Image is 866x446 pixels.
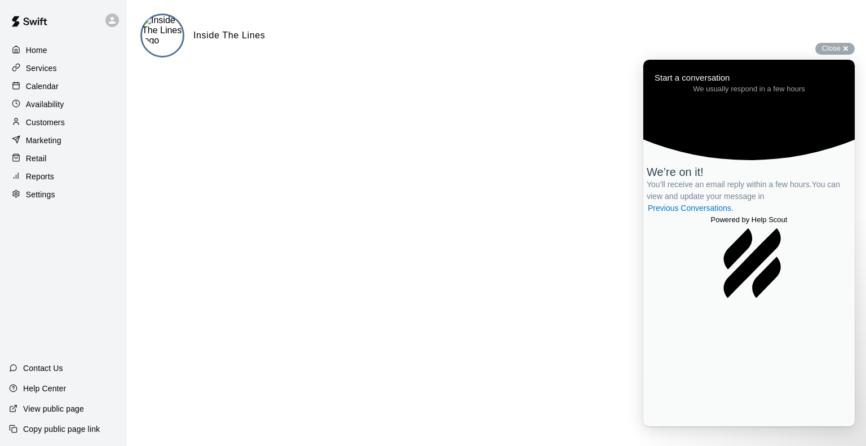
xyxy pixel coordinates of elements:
a: Settings [9,186,118,203]
a: Services [9,60,118,77]
h6: Inside The Lines [193,28,265,43]
span: Close [822,44,841,52]
p: Customers [26,117,65,128]
a: Calendar [9,78,118,95]
p: Settings [26,189,55,200]
p: Retail [26,153,47,164]
p: View public page [23,403,84,414]
a: Marketing [9,132,118,149]
p: Availability [26,99,64,110]
iframe: Help Scout Beacon - Live Chat, Contact Form, and Knowledge Base [643,60,855,426]
p: Calendar [26,81,59,92]
p: Reports [26,171,54,182]
p: Marketing [26,135,61,146]
img: Inside The Lines logo [142,15,183,46]
a: Retail [9,150,118,167]
p: Services [26,63,57,74]
a: Reports [9,168,118,185]
a: Home [9,42,118,59]
button: Close [815,43,855,55]
a: Customers [9,114,118,131]
a: Availability [9,96,118,113]
p: Contact Us [23,363,63,374]
p: Help Center [23,383,66,394]
p: Home [26,45,47,56]
p: Copy public page link [23,423,100,435]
